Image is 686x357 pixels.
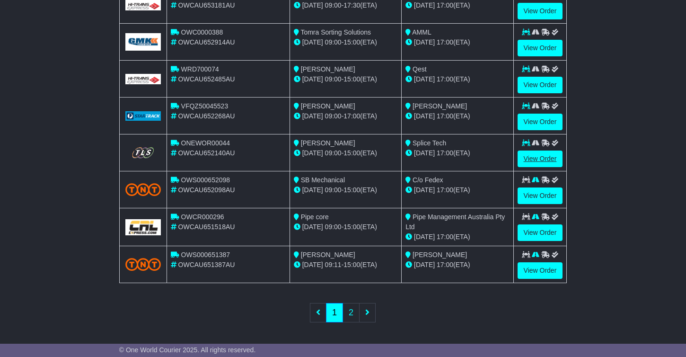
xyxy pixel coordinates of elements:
span: OWCAU651387AU [178,261,235,268]
div: - (ETA) [294,185,397,195]
span: © One World Courier 2025. All rights reserved. [119,346,256,354]
span: [DATE] [414,233,435,241]
span: 15:00 [343,261,360,268]
span: 09:00 [325,186,342,194]
span: Splice Tech [413,139,446,147]
span: OWCAU653181AU [178,1,235,9]
span: 15:00 [343,223,360,231]
span: VFQZ50045523 [181,102,229,110]
span: SB Mechanical [301,176,345,184]
span: [PERSON_NAME] [301,251,355,259]
span: OWCAU652268AU [178,112,235,120]
span: 15:00 [343,75,360,83]
span: AMML [412,28,431,36]
span: WRD700074 [181,65,219,73]
span: 17:00 [437,149,453,157]
a: View Order [518,262,563,279]
img: TNT_Domestic.png [125,183,161,196]
img: GetCarrierServiceLogo [125,145,161,160]
span: [DATE] [414,1,435,9]
span: OWCR000296 [181,213,224,221]
span: [PERSON_NAME] [301,65,355,73]
span: 09:11 [325,261,342,268]
div: (ETA) [405,185,509,195]
img: GetCarrierServiceLogo [125,33,161,51]
span: [PERSON_NAME] [301,102,355,110]
span: [PERSON_NAME] [413,251,467,259]
a: View Order [518,224,563,241]
span: [DATE] [302,261,323,268]
span: [DATE] [302,223,323,231]
span: [DATE] [302,149,323,157]
div: - (ETA) [294,222,397,232]
span: 09:00 [325,112,342,120]
span: 17:00 [437,38,453,46]
span: [DATE] [302,75,323,83]
span: 09:00 [325,38,342,46]
span: 09:00 [325,223,342,231]
div: (ETA) [405,148,509,158]
span: OWCAU652485AU [178,75,235,83]
span: [DATE] [414,261,435,268]
img: GetCarrierServiceLogo [125,111,161,121]
a: View Order [518,187,563,204]
span: 09:00 [325,1,342,9]
a: View Order [518,40,563,56]
span: 17:00 [437,233,453,241]
div: (ETA) [405,74,509,84]
span: [DATE] [414,75,435,83]
div: - (ETA) [294,37,397,47]
span: [PERSON_NAME] [413,102,467,110]
span: 17:00 [437,75,453,83]
span: 15:00 [343,38,360,46]
div: - (ETA) [294,111,397,121]
div: (ETA) [405,260,509,270]
span: OWCAU652914AU [178,38,235,46]
img: GetCarrierServiceLogo [125,219,161,235]
span: [DATE] [302,186,323,194]
span: OWS000651387 [181,251,230,259]
img: GetCarrierServiceLogo [125,74,161,84]
span: 15:00 [343,149,360,157]
span: [DATE] [302,1,323,9]
span: 15:00 [343,186,360,194]
div: - (ETA) [294,0,397,10]
span: OWCAU652098AU [178,186,235,194]
span: 17:00 [437,261,453,268]
div: (ETA) [405,37,509,47]
a: 2 [343,303,360,322]
span: OWC0000388 [181,28,223,36]
span: [DATE] [414,149,435,157]
span: 17:30 [343,1,360,9]
span: [DATE] [302,38,323,46]
span: 09:00 [325,149,342,157]
span: Pipe core [301,213,329,221]
span: Qest [413,65,427,73]
div: (ETA) [405,0,509,10]
a: View Order [518,77,563,93]
div: - (ETA) [294,74,397,84]
div: (ETA) [405,111,509,121]
span: [DATE] [414,112,435,120]
div: (ETA) [405,232,509,242]
span: Pipe Management Australia Pty Ltd [405,213,505,231]
span: [DATE] [414,38,435,46]
span: 09:00 [325,75,342,83]
span: C/o Fedex [413,176,443,184]
span: [PERSON_NAME] [301,139,355,147]
span: 17:00 [437,186,453,194]
a: View Order [518,151,563,167]
span: Tomra Sorting Solutions [300,28,371,36]
a: 1 [326,303,343,322]
span: ONEWOR00044 [181,139,230,147]
div: - (ETA) [294,148,397,158]
span: [DATE] [302,112,323,120]
span: OWCAU652140AU [178,149,235,157]
a: View Order [518,3,563,19]
img: TNT_Domestic.png [125,258,161,271]
span: OWS000652098 [181,176,230,184]
div: - (ETA) [294,260,397,270]
a: View Order [518,114,563,130]
span: [DATE] [414,186,435,194]
span: 17:00 [343,112,360,120]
